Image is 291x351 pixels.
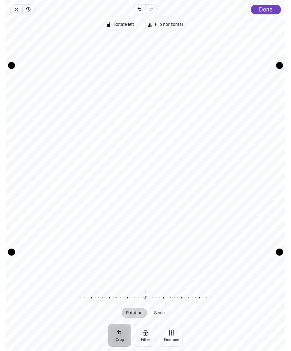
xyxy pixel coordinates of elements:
[108,324,131,347] button: Crop
[150,308,169,318] button: Scale
[144,20,188,30] button: Flip horizontal
[155,22,183,27] span: Flip horizontal
[11,62,280,69] div: Drag edge t
[104,20,139,30] button: Rotate left
[8,62,15,69] div: Drag corner tl
[126,311,143,315] span: Rotation
[276,62,283,69] div: Drag corner tr
[154,311,165,315] span: Scale
[11,249,280,256] div: Drag edge b
[251,5,281,14] button: Done
[8,65,15,252] div: Drag edge l
[122,308,147,318] button: Rotation
[276,65,283,252] div: Drag edge r
[160,324,183,347] button: Finetune
[134,324,157,347] button: Filter
[115,22,134,27] span: Rotate left
[259,6,272,13] span: Done
[276,249,283,256] div: Drag corner br
[8,249,15,256] div: Drag corner bl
